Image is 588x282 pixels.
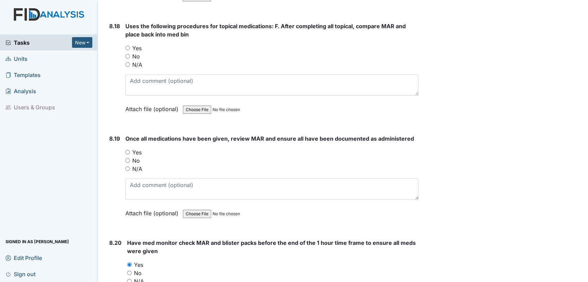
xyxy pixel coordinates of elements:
label: N/A [132,165,142,173]
input: No [125,54,130,58]
span: Edit Profile [6,252,42,263]
input: Yes [125,150,130,154]
span: Templates [6,69,41,80]
label: Attach file (optional) [125,101,181,113]
button: New [72,37,93,48]
a: Tasks [6,39,72,47]
input: No [125,158,130,163]
label: Attach file (optional) [125,205,181,217]
label: No [132,156,140,165]
label: Yes [132,44,142,52]
span: Sign out [6,269,35,279]
label: 8.20 [109,239,122,247]
span: Once all medications have been given, review MAR and ensure all have been documented as administered [125,135,414,142]
label: Yes [134,261,143,269]
label: No [132,52,140,61]
span: Have med monitor check MAR and blister packs before the end of the 1 hour time frame to ensure al... [127,239,416,254]
label: Yes [132,148,142,156]
input: Yes [127,262,132,267]
input: N/A [125,166,130,171]
label: 8.18 [109,22,120,30]
label: N/A [132,61,142,69]
input: N/A [125,62,130,67]
span: Uses the following procedures for topical medications: F. After completing all topical, compare M... [125,23,406,38]
label: No [134,269,142,277]
input: No [127,271,132,275]
span: Signed in as [PERSON_NAME] [6,236,69,247]
label: 8.19 [109,134,120,143]
span: Units [6,53,28,64]
span: Analysis [6,86,36,96]
input: Yes [125,46,130,50]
